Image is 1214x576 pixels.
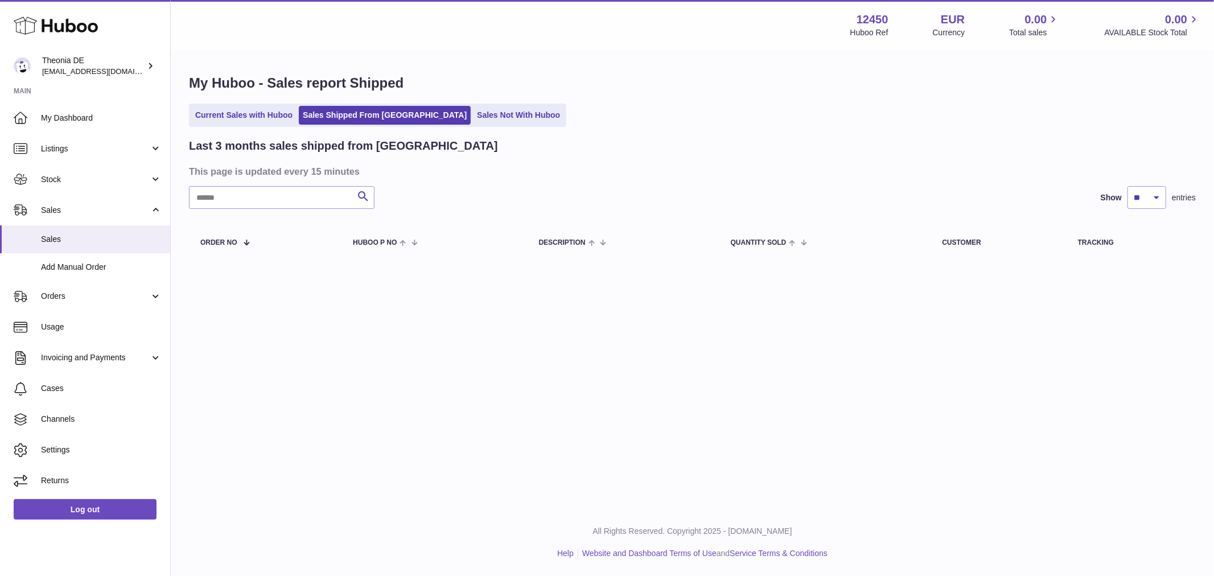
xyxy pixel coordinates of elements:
span: Settings [41,445,162,455]
div: Huboo Ref [850,27,888,38]
span: Total sales [1009,27,1060,38]
div: Tracking [1078,239,1184,246]
a: Service Terms & Conditions [730,549,828,558]
p: All Rights Reserved. Copyright 2025 - [DOMAIN_NAME] [180,526,1205,537]
span: Add Manual Order [41,262,162,273]
span: Cases [41,383,162,394]
span: [EMAIL_ADDRESS][DOMAIN_NAME] [42,67,167,76]
span: AVAILABLE Stock Total [1104,27,1200,38]
a: Log out [14,499,157,520]
span: entries [1172,192,1196,203]
a: 0.00 Total sales [1009,12,1060,38]
span: My Dashboard [41,113,162,124]
label: Show [1101,192,1122,203]
a: Current Sales with Huboo [191,106,297,125]
span: Returns [41,475,162,486]
a: Sales Not With Huboo [473,106,564,125]
h3: This page is updated every 15 minutes [189,165,1193,178]
span: Usage [41,322,162,332]
strong: EUR [941,12,965,27]
span: Quantity Sold [731,239,787,246]
span: Orders [41,291,150,302]
div: Customer [942,239,1055,246]
a: Sales Shipped From [GEOGRAPHIC_DATA] [299,106,471,125]
span: Huboo P no [353,239,397,246]
strong: 12450 [857,12,888,27]
img: info-de@theonia.com [14,57,31,75]
span: Description [539,239,586,246]
a: 0.00 AVAILABLE Stock Total [1104,12,1200,38]
a: Website and Dashboard Terms of Use [582,549,717,558]
span: Stock [41,174,150,185]
span: Invoicing and Payments [41,352,150,363]
h1: My Huboo - Sales report Shipped [189,74,1196,92]
h2: Last 3 months sales shipped from [GEOGRAPHIC_DATA] [189,138,498,154]
span: 0.00 [1165,12,1187,27]
span: Channels [41,414,162,425]
a: Help [557,549,574,558]
span: 0.00 [1025,12,1047,27]
div: Currency [933,27,965,38]
div: Theonia DE [42,55,145,77]
li: and [578,548,828,559]
span: Listings [41,143,150,154]
span: Sales [41,205,150,216]
span: Order No [200,239,237,246]
span: Sales [41,234,162,245]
